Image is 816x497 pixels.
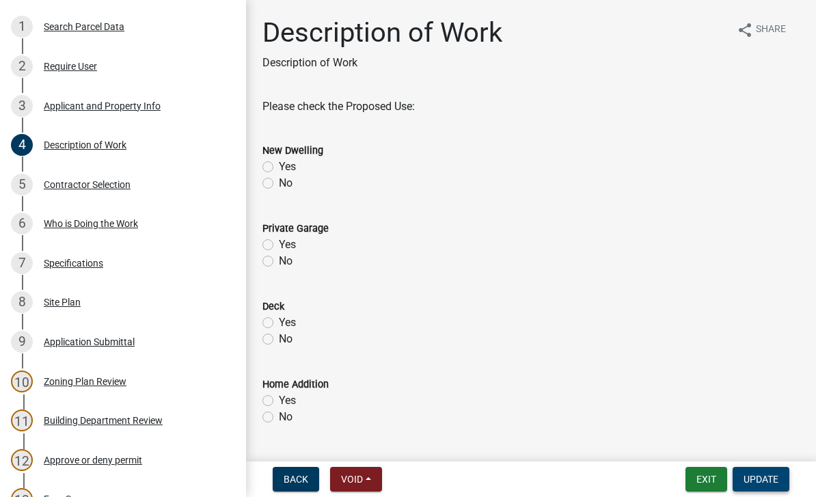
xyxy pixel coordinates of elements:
[279,409,293,425] label: No
[11,252,33,274] div: 7
[262,55,502,71] p: Description of Work
[11,55,33,77] div: 2
[262,302,284,312] label: Deck
[279,253,293,269] label: No
[44,297,81,307] div: Site Plan
[756,22,786,38] span: Share
[744,474,778,485] span: Update
[44,22,124,31] div: Search Parcel Data
[279,175,293,191] label: No
[273,467,319,492] button: Back
[11,174,33,196] div: 5
[279,237,296,253] label: Yes
[44,377,126,386] div: Zoning Plan Review
[279,314,296,331] label: Yes
[44,140,126,150] div: Description of Work
[262,16,502,49] h1: Description of Work
[44,258,103,268] div: Specifications
[279,159,296,175] label: Yes
[44,101,161,111] div: Applicant and Property Info
[737,22,753,38] i: share
[262,224,329,234] label: Private Garage
[262,146,323,156] label: New Dwelling
[330,467,382,492] button: Void
[11,409,33,431] div: 11
[279,331,293,347] label: No
[11,16,33,38] div: 1
[11,371,33,392] div: 10
[262,98,800,115] div: Please check the Proposed Use:
[685,467,727,492] button: Exit
[284,474,308,485] span: Back
[11,134,33,156] div: 4
[341,474,363,485] span: Void
[11,213,33,234] div: 6
[733,467,789,492] button: Update
[726,16,797,43] button: shareShare
[11,449,33,471] div: 12
[262,380,329,390] label: Home Addition
[44,416,163,425] div: Building Department Review
[44,219,138,228] div: Who is Doing the Work
[44,62,97,71] div: Require User
[44,180,131,189] div: Contractor Selection
[11,331,33,353] div: 9
[279,392,296,409] label: Yes
[11,291,33,313] div: 8
[44,455,142,465] div: Approve or deny permit
[44,337,135,347] div: Application Submittal
[11,95,33,117] div: 3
